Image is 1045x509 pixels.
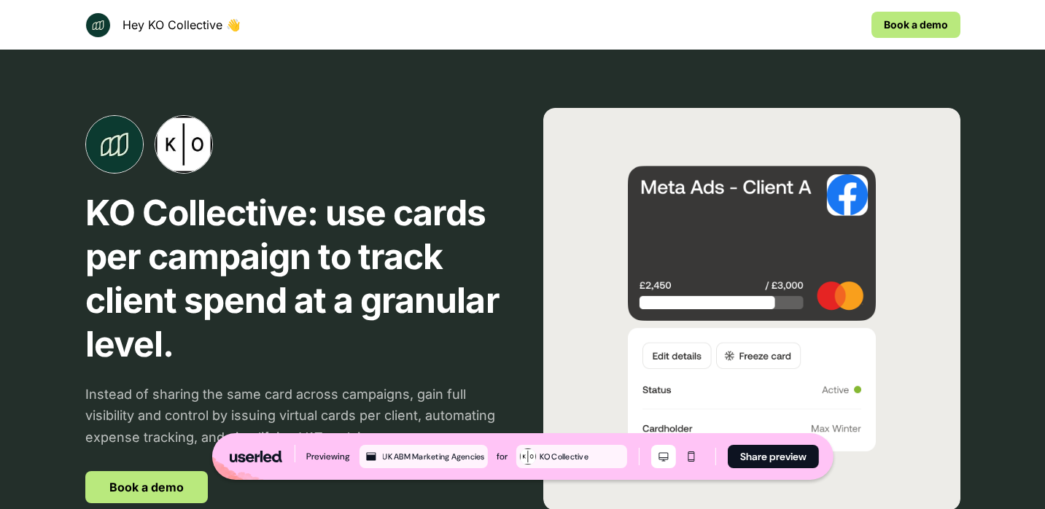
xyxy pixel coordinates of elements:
p: Hey KO Collective 👋 [123,16,241,34]
div: Previewing [306,449,350,464]
button: Share preview [728,445,819,468]
p: KO Collective: use cards per campaign to track client spend at a granular level. [85,191,502,366]
div: for [497,449,508,464]
button: Mobile mode [679,445,704,468]
div: KO Collective [540,450,624,463]
div: UK ABM Marketing Agencies [382,450,484,463]
p: Instead of sharing the same card across campaigns, gain full visibility and control by issuing vi... [85,384,502,448]
a: Book a demo [85,471,208,503]
a: Book a demo [871,12,960,38]
button: Desktop mode [651,445,676,468]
